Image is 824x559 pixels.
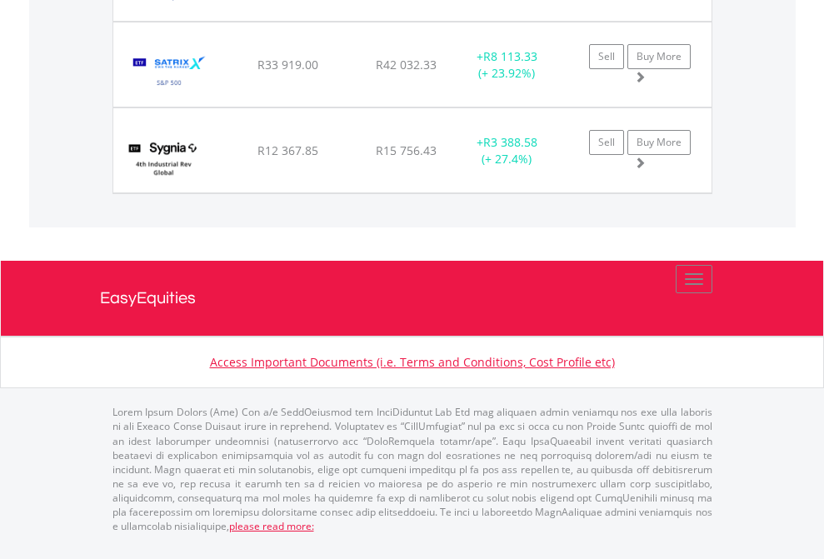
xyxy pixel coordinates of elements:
img: TFSA.STX500.png [122,43,217,102]
span: R3 388.58 [483,134,537,150]
a: Access Important Documents (i.e. Terms and Conditions, Cost Profile etc) [210,354,615,370]
p: Lorem Ipsum Dolors (Ame) Con a/e SeddOeiusmod tem InciDiduntut Lab Etd mag aliquaen admin veniamq... [112,405,712,533]
span: R15 756.43 [376,142,437,158]
a: Buy More [627,130,691,155]
img: TFSA.SYG4IR.png [122,129,206,188]
a: Sell [589,130,624,155]
span: R33 919.00 [257,57,318,72]
span: R12 367.85 [257,142,318,158]
div: + (+ 23.92%) [455,48,559,82]
a: Buy More [627,44,691,69]
a: Sell [589,44,624,69]
a: EasyEquities [100,261,725,336]
span: R8 113.33 [483,48,537,64]
span: R42 032.33 [376,57,437,72]
div: + (+ 27.4%) [455,134,559,167]
a: please read more: [229,519,314,533]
